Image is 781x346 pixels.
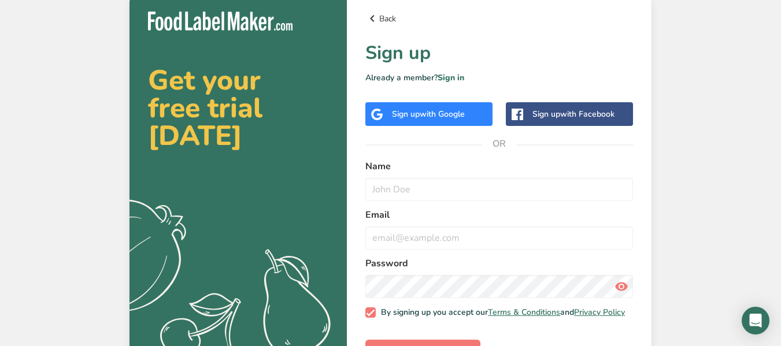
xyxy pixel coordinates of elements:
[482,127,517,161] span: OR
[742,307,769,334] div: Open Intercom Messenger
[148,66,328,150] h2: Get your free trial [DATE]
[365,178,633,201] input: John Doe
[365,226,633,250] input: email@example.com
[148,12,293,31] img: Food Label Maker
[365,208,633,222] label: Email
[560,109,615,120] span: with Facebook
[420,109,465,120] span: with Google
[365,256,633,270] label: Password
[438,72,464,83] a: Sign in
[376,307,625,318] span: By signing up you accept our and
[365,12,633,25] a: Back
[365,159,633,173] label: Name
[365,39,633,67] h1: Sign up
[488,307,560,318] a: Terms & Conditions
[574,307,625,318] a: Privacy Policy
[392,108,465,120] div: Sign up
[365,72,633,84] p: Already a member?
[532,108,615,120] div: Sign up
